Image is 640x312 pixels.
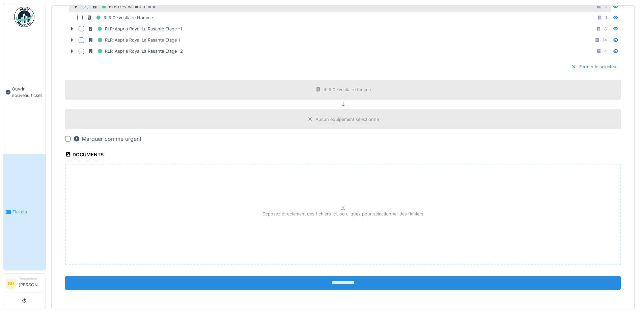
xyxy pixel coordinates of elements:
div: 14 [603,37,607,43]
div: Marquer comme urgent [73,135,141,143]
div: RLR 0 -Vestiaire femme [92,2,156,11]
a: BD Demandeur[PERSON_NAME] [6,276,43,292]
a: Ouvrir nouveau ticket [3,31,46,154]
div: RLR-Aspria Royal La Rasante Etage 1 [88,36,180,44]
div: Demandeur [19,276,43,281]
div: RLR 0 -Vestiaire Homme [87,14,153,22]
div: 4 [604,3,607,10]
div: 8 [604,26,607,32]
p: Déposez directement des fichiers ici, ou cliquez pour sélectionner des fichiers [262,211,423,217]
div: RLR-Aspria Royal La Rasante Etage -1 [88,25,182,33]
span: Tickets [12,209,43,215]
li: [PERSON_NAME] [19,276,43,291]
span: Ouvrir nouveau ticket [12,86,43,99]
div: Aucun équipement sélectionné [315,116,379,123]
div: RLR-Aspria Royal La Rasante Etage -2 [88,47,183,55]
img: Badge_color-CXgf-gQk.svg [14,7,34,27]
div: 4 [604,48,607,54]
div: RLR 0 -Vestiaire femme [324,86,371,93]
div: Fermer le sélecteur [568,62,621,71]
div: 1 [605,15,607,21]
li: BD [6,279,16,289]
a: Tickets [3,154,46,270]
div: Documents [65,150,104,161]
